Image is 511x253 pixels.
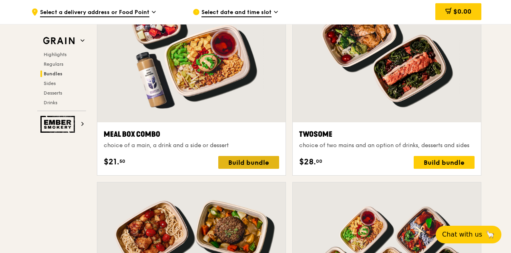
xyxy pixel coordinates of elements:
[299,142,475,150] div: choice of two mains and an option of drinks, desserts and sides
[299,129,475,140] div: Twosome
[119,158,125,164] span: 50
[40,116,77,133] img: Ember Smokery web logo
[40,34,77,48] img: Grain web logo
[44,71,62,77] span: Bundles
[40,8,149,17] span: Select a delivery address or Food Point
[299,156,316,168] span: $28.
[436,226,501,243] button: Chat with us🦙
[104,129,279,140] div: Meal Box Combo
[44,100,57,105] span: Drinks
[44,52,66,57] span: Highlights
[442,230,482,239] span: Chat with us
[485,230,495,239] span: 🦙
[201,8,272,17] span: Select date and time slot
[44,90,62,96] span: Desserts
[414,156,475,169] div: Build bundle
[453,8,471,15] span: $0.00
[104,156,119,168] span: $21.
[104,142,279,150] div: choice of a main, a drink and a side or dessert
[316,158,322,164] span: 00
[218,156,279,169] div: Build bundle
[44,81,56,86] span: Sides
[44,61,63,67] span: Regulars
